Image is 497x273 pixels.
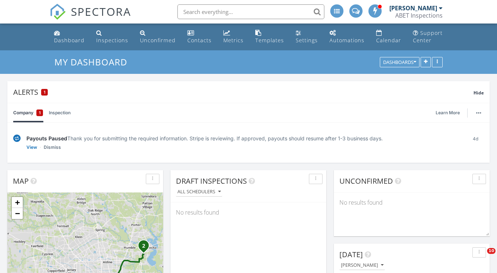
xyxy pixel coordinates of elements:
[176,176,247,186] span: Draft Inspections
[339,249,363,259] span: [DATE]
[13,87,473,97] div: Alerts
[144,245,148,250] div: 17314 Lake Clark Ln, Humble, TX 77346
[51,26,87,47] a: Dashboard
[476,112,481,114] img: ellipsis-632cfdd7c38ec3a7d453.svg
[339,261,385,270] button: [PERSON_NAME]
[252,26,287,47] a: Templates
[380,57,419,68] button: Dashboards
[389,4,437,12] div: [PERSON_NAME]
[413,29,443,44] div: Support Center
[220,26,246,47] a: Metrics
[44,144,61,151] a: Dismiss
[49,103,71,122] a: Inspection
[177,189,221,194] div: All schedulers
[177,4,324,19] input: Search everything...
[13,176,29,186] span: Map
[137,26,179,47] a: Unconfirmed
[26,144,37,151] a: View
[26,135,67,141] span: Payouts Paused
[13,103,43,122] a: Company
[184,26,215,47] a: Contacts
[255,37,284,44] div: Templates
[472,248,490,266] iframe: Intercom live chat
[436,109,464,116] a: Learn More
[187,37,212,44] div: Contacts
[39,109,41,116] span: 1
[467,134,484,151] div: 4d
[176,187,222,197] button: All schedulers
[410,26,446,47] a: Support Center
[293,26,321,47] a: Settings
[395,12,443,19] div: ABET Inspections
[54,37,84,44] div: Dashboard
[50,4,66,20] img: The Best Home Inspection Software - Spectora
[71,4,131,19] span: SPECTORA
[383,60,416,65] div: Dashboards
[50,10,131,25] a: SPECTORA
[142,244,145,249] i: 2
[329,37,364,44] div: Automations
[96,37,128,44] div: Inspections
[341,263,383,268] div: [PERSON_NAME]
[373,26,404,47] a: Calendar
[487,248,496,254] span: 10
[93,26,131,47] a: Inspections
[327,26,367,47] a: Automations (Advanced)
[334,193,490,212] div: No results found
[339,176,393,186] span: Unconfirmed
[44,90,46,95] span: 1
[26,134,461,142] div: Thank you for submitting the required information. Stripe is reviewing. If approved, payouts shou...
[13,134,21,142] img: under-review-2fe708636b114a7f4b8d.svg
[473,90,484,96] span: Hide
[376,37,401,44] div: Calendar
[223,37,244,44] div: Metrics
[12,197,23,208] a: Zoom in
[12,208,23,219] a: Zoom out
[140,37,176,44] div: Unconfirmed
[170,202,326,222] div: No results found
[296,37,318,44] div: Settings
[54,56,133,68] a: My Dashboard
